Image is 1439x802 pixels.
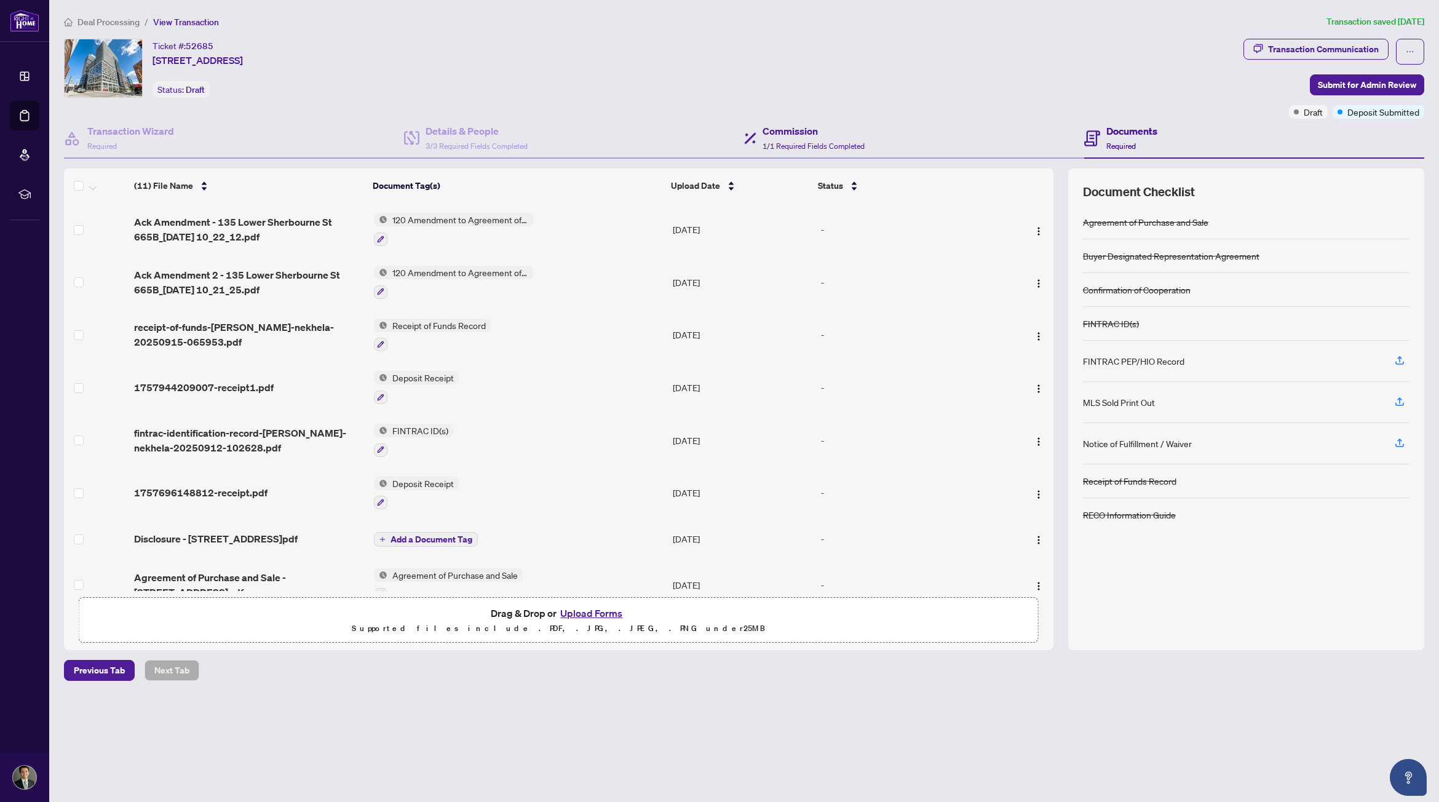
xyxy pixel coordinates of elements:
[491,605,626,621] span: Drag & Drop or
[134,215,363,244] span: Ack Amendment - 135 Lower Sherbourne St 665B_[DATE] 10_22_12.pdf
[666,169,814,203] th: Upload Date
[387,568,523,582] span: Agreement of Purchase and Sale
[818,179,843,193] span: Status
[387,319,491,332] span: Receipt of Funds Record
[10,9,39,32] img: logo
[87,141,117,151] span: Required
[1326,15,1424,29] article: Transaction saved [DATE]
[1034,384,1044,394] img: Logo
[374,424,387,437] img: Status Icon
[668,414,816,467] td: [DATE]
[1034,279,1044,288] img: Logo
[186,84,205,95] span: Draft
[1390,759,1427,796] button: Open asap
[668,203,816,256] td: [DATE]
[374,213,533,246] button: Status Icon120 Amendment to Agreement of Purchase and Sale
[1029,378,1049,397] button: Logo
[763,141,865,151] span: 1/1 Required Fields Completed
[64,18,73,26] span: home
[1034,332,1044,341] img: Logo
[374,532,478,547] button: Add a Document Tag
[1083,215,1208,229] div: Agreement of Purchase and Sale
[1034,535,1044,545] img: Logo
[1106,141,1136,151] span: Required
[153,17,219,28] span: View Transaction
[145,15,148,29] li: /
[74,661,125,680] span: Previous Tab
[390,535,472,544] span: Add a Document Tag
[134,380,274,395] span: 1757944209007-receipt1.pdf
[1029,272,1049,292] button: Logo
[1406,47,1414,56] span: ellipsis
[145,660,199,681] button: Next Tab
[426,141,528,151] span: 3/3 Required Fields Completed
[1083,395,1155,409] div: MLS Sold Print Out
[374,477,459,510] button: Status IconDeposit Receipt
[1106,124,1157,138] h4: Documents
[671,179,720,193] span: Upload Date
[87,124,174,138] h4: Transaction Wizard
[374,531,478,547] button: Add a Document Tag
[129,169,368,203] th: (11) File Name
[426,124,528,138] h4: Details & People
[134,268,363,297] span: Ack Amendment 2 - 135 Lower Sherbourne St 665B_[DATE] 10_21_25.pdf
[1083,317,1139,330] div: FINTRAC ID(s)
[1083,183,1195,200] span: Document Checklist
[1034,437,1044,447] img: Logo
[374,568,387,582] img: Status Icon
[668,467,816,520] td: [DATE]
[153,81,210,98] div: Status:
[64,660,135,681] button: Previous Tab
[374,213,387,226] img: Status Icon
[1083,249,1259,263] div: Buyer Designated Representation Agreement
[374,371,387,384] img: Status Icon
[387,266,533,279] span: 120 Amendment to Agreement of Purchase and Sale
[1083,474,1176,488] div: Receipt of Funds Record
[1029,325,1049,344] button: Logo
[1083,283,1191,296] div: Confirmation of Cooperation
[134,570,363,600] span: Agreement of Purchase and Sale - [STREET_ADDRESS]pdf
[1318,75,1416,95] span: Submit for Admin Review
[1243,39,1389,60] button: Transaction Communication
[134,485,268,500] span: 1757696148812-receipt.pdf
[374,424,453,457] button: Status IconFINTRAC ID(s)
[1304,105,1323,119] span: Draft
[387,213,533,226] span: 120 Amendment to Agreement of Purchase and Sale
[153,53,243,68] span: [STREET_ADDRESS]
[1310,74,1424,95] button: Submit for Admin Review
[77,17,140,28] span: Deal Processing
[134,531,298,546] span: Disclosure - [STREET_ADDRESS]pdf
[1083,354,1184,368] div: FINTRAC PEP/HIO Record
[821,223,996,236] div: -
[821,532,996,546] div: -
[387,424,453,437] span: FINTRAC ID(s)
[1034,490,1044,499] img: Logo
[368,169,666,203] th: Document Tag(s)
[387,371,459,384] span: Deposit Receipt
[374,319,387,332] img: Status Icon
[87,621,1031,636] p: Supported files include .PDF, .JPG, .JPEG, .PNG under 25 MB
[1029,431,1049,450] button: Logo
[1268,39,1379,59] div: Transaction Communication
[379,536,386,542] span: plus
[387,477,459,490] span: Deposit Receipt
[1029,529,1049,549] button: Logo
[374,568,523,601] button: Status IconAgreement of Purchase and Sale
[374,266,387,279] img: Status Icon
[821,434,996,447] div: -
[821,486,996,499] div: -
[1083,437,1192,450] div: Notice of Fulfillment / Waiver
[668,558,816,611] td: [DATE]
[374,266,533,299] button: Status Icon120 Amendment to Agreement of Purchase and Sale
[374,371,459,404] button: Status IconDeposit Receipt
[821,328,996,341] div: -
[1034,226,1044,236] img: Logo
[134,320,363,349] span: receipt-of-funds-[PERSON_NAME]-nekhela-20250915-065953.pdf
[79,598,1038,643] span: Drag & Drop orUpload FormsSupported files include .PDF, .JPG, .JPEG, .PNG under25MB
[1347,105,1419,119] span: Deposit Submitted
[1034,581,1044,591] img: Logo
[374,477,387,490] img: Status Icon
[821,276,996,289] div: -
[821,578,996,592] div: -
[186,41,213,52] span: 52685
